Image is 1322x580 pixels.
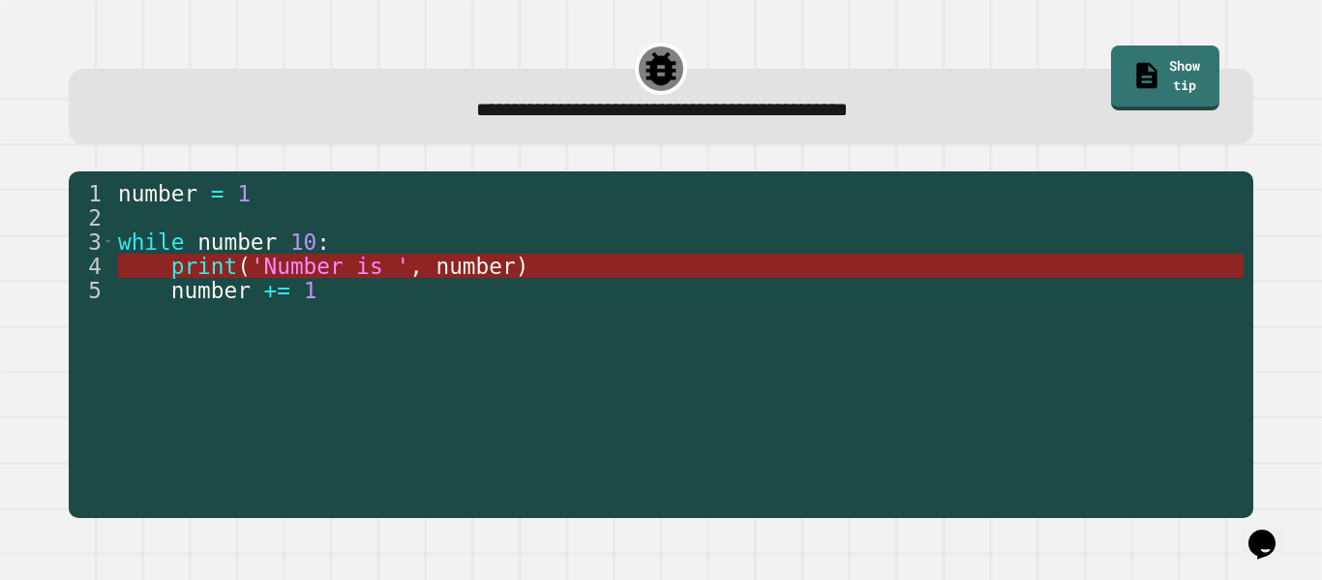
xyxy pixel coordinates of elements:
a: Show tip [1111,46,1219,110]
span: , [409,254,423,279]
span: number [197,229,277,255]
span: = [211,181,225,206]
div: 5 [69,278,114,302]
span: number [118,181,197,206]
span: 'Number is ' [251,254,409,279]
span: number [171,278,251,303]
div: 1 [69,181,114,205]
div: 4 [69,254,114,278]
iframe: chat widget [1241,503,1303,561]
span: 1 [304,278,317,303]
div: 3 [69,229,114,254]
span: ( [237,254,251,279]
span: 10 [290,229,316,255]
span: += [264,278,290,303]
span: number [436,254,515,279]
div: 2 [69,205,114,229]
span: Toggle code folding, rows 3 through 5 [103,229,113,254]
span: while [118,229,184,255]
span: ) [516,254,529,279]
span: : [316,229,330,255]
span: print [171,254,237,279]
span: 1 [237,181,251,206]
